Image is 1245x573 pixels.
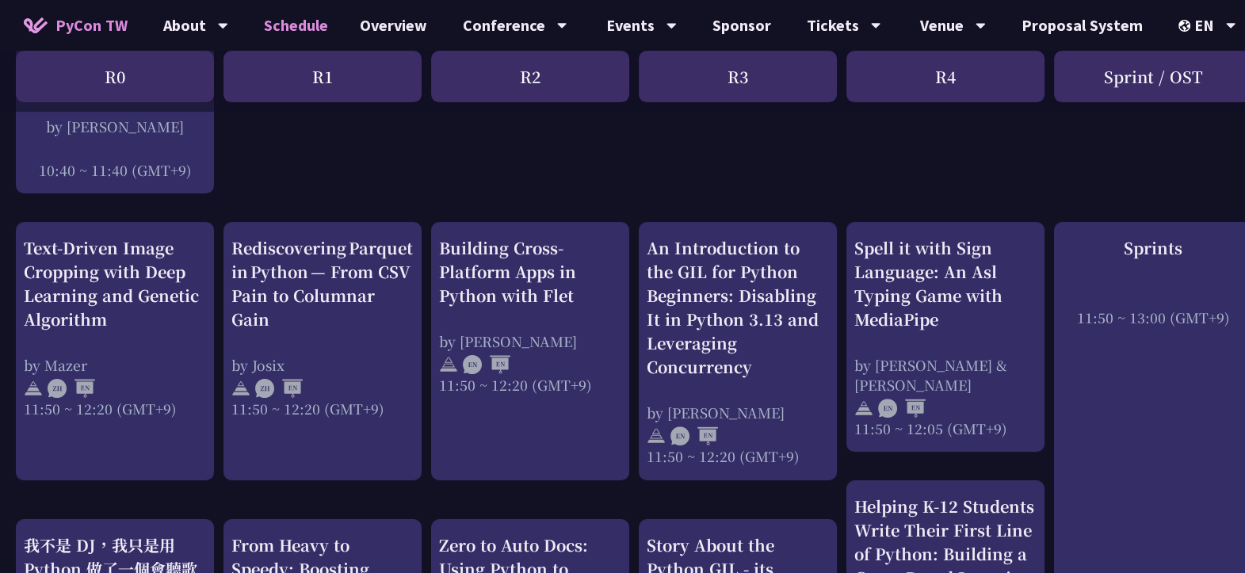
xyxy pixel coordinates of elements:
[647,236,829,467] a: An Introduction to the GIL for Python Beginners: Disabling It in Python 3.13 and Leveraging Concu...
[439,236,621,308] div: Building Cross-Platform Apps in Python with Flet
[24,160,206,180] div: 10:40 ~ 11:40 (GMT+9)
[647,403,829,422] div: by [PERSON_NAME]
[231,236,414,331] div: Rediscovering Parquet in Python — From CSV Pain to Columnar Gain
[854,355,1037,395] div: by [PERSON_NAME] & [PERSON_NAME]
[854,418,1037,438] div: 11:50 ~ 12:05 (GMT+9)
[24,236,206,467] a: Text-Driven Image Cropping with Deep Learning and Genetic Algorithm by Mazer 11:50 ~ 12:20 (GMT+9)
[639,51,837,102] div: R3
[24,236,206,331] div: Text-Driven Image Cropping with Deep Learning and Genetic Algorithm
[223,51,422,102] div: R1
[439,375,621,395] div: 11:50 ~ 12:20 (GMT+9)
[878,399,926,418] img: ENEN.5a408d1.svg
[1062,236,1244,260] div: Sprints
[48,379,95,398] img: ZHEN.371966e.svg
[16,51,214,102] div: R0
[439,236,621,467] a: Building Cross-Platform Apps in Python with Flet by [PERSON_NAME] 11:50 ~ 12:20 (GMT+9)
[439,331,621,351] div: by [PERSON_NAME]
[439,355,458,374] img: svg+xml;base64,PHN2ZyB4bWxucz0iaHR0cDovL3d3dy53My5vcmcvMjAwMC9zdmciIHdpZHRoPSIyNCIgaGVpZ2h0PSIyNC...
[24,17,48,33] img: Home icon of PyCon TW 2025
[231,399,414,418] div: 11:50 ~ 12:20 (GMT+9)
[854,399,873,418] img: svg+xml;base64,PHN2ZyB4bWxucz0iaHR0cDovL3d3dy53My5vcmcvMjAwMC9zdmciIHdpZHRoPSIyNCIgaGVpZ2h0PSIyNC...
[463,355,510,374] img: ENEN.5a408d1.svg
[1062,308,1244,327] div: 11:50 ~ 13:00 (GMT+9)
[846,51,1045,102] div: R4
[231,236,414,467] a: Rediscovering Parquet in Python — From CSV Pain to Columnar Gain by Josix 11:50 ~ 12:20 (GMT+9)
[1178,20,1194,32] img: Locale Icon
[431,51,629,102] div: R2
[24,117,206,136] div: by [PERSON_NAME]
[55,13,128,37] span: PyCon TW
[231,355,414,375] div: by Josix
[24,355,206,375] div: by Mazer
[647,236,829,379] div: An Introduction to the GIL for Python Beginners: Disabling It in Python 3.13 and Leveraging Concu...
[647,446,829,466] div: 11:50 ~ 12:20 (GMT+9)
[8,6,143,45] a: PyCon TW
[854,236,1037,438] a: Spell it with Sign Language: An Asl Typing Game with MediaPipe by [PERSON_NAME] & [PERSON_NAME] 1...
[854,236,1037,331] div: Spell it with Sign Language: An Asl Typing Game with MediaPipe
[231,379,250,398] img: svg+xml;base64,PHN2ZyB4bWxucz0iaHR0cDovL3d3dy53My5vcmcvMjAwMC9zdmciIHdpZHRoPSIyNCIgaGVpZ2h0PSIyNC...
[24,379,43,398] img: svg+xml;base64,PHN2ZyB4bWxucz0iaHR0cDovL3d3dy53My5vcmcvMjAwMC9zdmciIHdpZHRoPSIyNCIgaGVpZ2h0PSIyNC...
[255,379,303,398] img: ZHEN.371966e.svg
[24,399,206,418] div: 11:50 ~ 12:20 (GMT+9)
[670,426,718,445] img: ENEN.5a408d1.svg
[647,426,666,445] img: svg+xml;base64,PHN2ZyB4bWxucz0iaHR0cDovL3d3dy53My5vcmcvMjAwMC9zdmciIHdpZHRoPSIyNCIgaGVpZ2h0PSIyNC...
